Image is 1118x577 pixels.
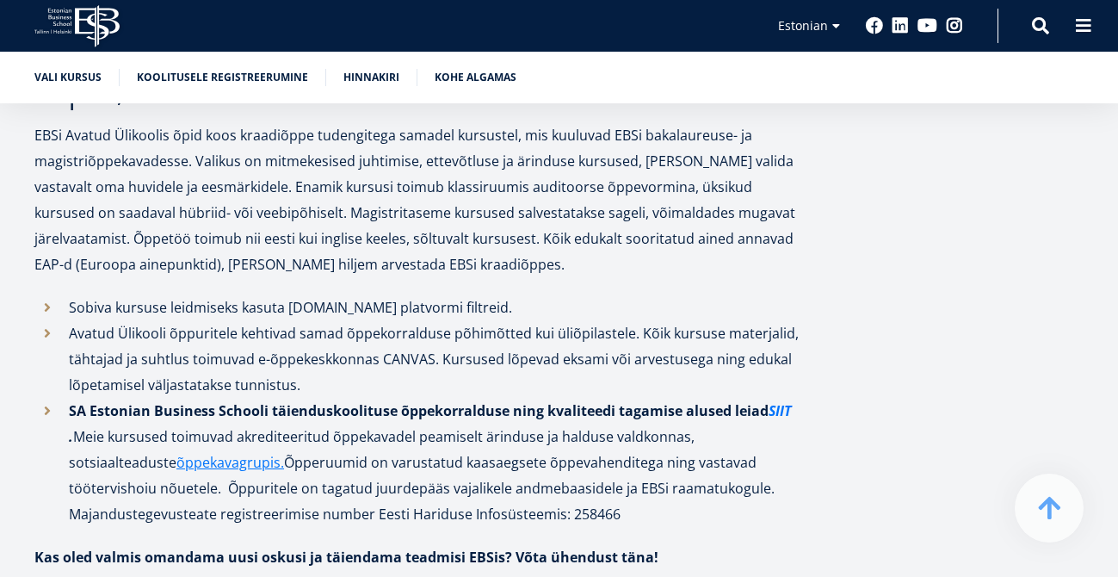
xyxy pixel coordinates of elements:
a: Hinnakiri [343,69,399,86]
span: First name [383,1,437,16]
a: Linkedin [892,17,909,34]
a: Facebook [866,17,883,34]
li: Majandustegevusteate registreerimise number Eesti Hariduse Infosüsteemis: 258466 [34,398,800,527]
strong: SA Estonian Business Schooli täienduskoolituse õppekorralduse ning kvaliteedi tagamise alused leiad [69,401,792,446]
a: Vali kursus [34,69,102,86]
a: Koolitusele registreerumine [137,69,308,86]
a: SIIT [769,398,792,424]
p: EBSi Avatud Ülikoolis õpid koos kraadiõppe tudengitega samadel kursustel, mis kuuluvad EBSi bakal... [34,122,800,277]
a: Kohe algamas [435,69,516,86]
a: Instagram [946,17,963,34]
p: Avatud Ülikooli õppuritele kehtivad samad õppekorralduse põhimõtted kui üliõpilastele. Kõik kursu... [69,320,800,398]
p: Sobiva kursuse leidmiseks kasuta [DOMAIN_NAME] platvormi filtreid. [69,295,800,320]
b: Meie kursused toimuvad akrediteeritud õppekavadel peamiselt ärinduse ja halduse valdkonnas, sotsi... [69,427,775,498]
a: õppekavagrupis. [176,450,284,475]
strong: Kas oled valmis omandama uusi oskusi ja täiendama teadmisi EBSis? Võta ühendust täna! [34,548,658,567]
a: Youtube [917,17,937,34]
